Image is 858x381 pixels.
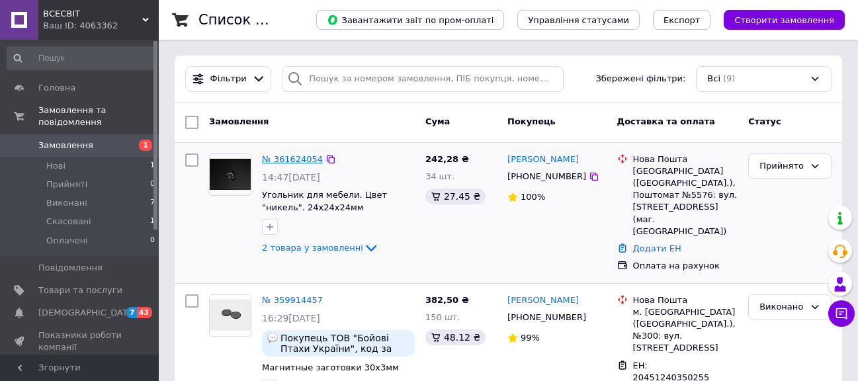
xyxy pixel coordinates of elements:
span: Cума [425,116,450,126]
a: [PERSON_NAME] [507,153,579,166]
button: Управління статусами [517,10,640,30]
a: Створити замовлення [710,15,845,24]
span: 2 товара у замовленні [262,243,363,253]
span: Замовлення та повідомлення [38,105,159,128]
span: 43 [137,307,152,318]
span: Експорт [664,15,701,25]
a: Додати ЕН [633,243,681,253]
span: Всі [707,73,720,85]
span: Фільтри [210,73,247,85]
a: Фото товару [209,153,251,196]
span: 7 [126,307,137,318]
span: Повідомлення [38,262,103,274]
span: Скасовані [46,216,91,228]
span: Покупець ТОВ "Бойові Птахи України", код за ЄДРПОУ 44774645. Прошу надіслати рахунок на пошту [EM... [280,333,409,354]
div: Нова Пошта [633,294,738,306]
a: Магнитные заготовки 30х3мм [262,362,399,372]
div: Нова Пошта [633,153,738,165]
span: 0 [150,179,155,190]
span: 150 шт. [425,312,460,322]
div: 27.45 ₴ [425,189,486,204]
a: 2 товара у замовленні [262,243,379,253]
span: Оплачені [46,235,88,247]
span: Збережені фільтри: [595,73,685,85]
span: 16:29[DATE] [262,313,320,323]
img: Фото товару [210,159,251,190]
span: 1 [139,140,152,151]
div: [PHONE_NUMBER] [505,309,589,326]
span: ВСЕСВІТ [43,8,142,20]
img: :speech_balloon: [267,333,278,343]
a: Угольник для мебели. Цвет "никель". 24х24х24мм [262,190,387,212]
a: Фото товару [209,294,251,337]
button: Створити замовлення [724,10,845,30]
div: м. [GEOGRAPHIC_DATA] ([GEOGRAPHIC_DATA].), №300: вул. [STREET_ADDRESS] [633,306,738,355]
span: Замовлення [38,140,93,151]
span: Замовлення [209,116,269,126]
span: Доставка та оплата [617,116,715,126]
div: Прийнято [759,159,804,173]
span: Показники роботи компанії [38,329,122,353]
div: [PHONE_NUMBER] [505,168,589,185]
button: Чат з покупцем [828,300,855,327]
span: Головна [38,82,75,94]
span: Статус [748,116,781,126]
span: 14:47[DATE] [262,172,320,183]
span: Нові [46,160,65,172]
span: Виконані [46,197,87,209]
div: Оплата на рахунок [633,260,738,272]
a: [PERSON_NAME] [507,294,579,307]
span: 99% [521,333,540,343]
button: Завантажити звіт по пром-оплаті [316,10,504,30]
div: Ваш ID: 4063362 [43,20,159,32]
input: Пошук за номером замовлення, ПІБ покупця, номером телефону, Email, номером накладної [282,66,563,92]
span: 242,28 ₴ [425,154,469,164]
span: Товари та послуги [38,284,122,296]
span: 7 [150,197,155,209]
span: 1 [150,216,155,228]
input: Пошук [7,46,156,70]
span: Покупець [507,116,556,126]
span: 382,50 ₴ [425,295,469,305]
a: № 359914457 [262,295,323,305]
span: 34 шт. [425,171,454,181]
a: № 361624054 [262,154,323,164]
span: (9) [723,73,735,83]
span: Управління статусами [528,15,629,25]
span: Створити замовлення [734,15,834,25]
span: Прийняті [46,179,87,190]
span: 1 [150,160,155,172]
span: [DEMOGRAPHIC_DATA] [38,307,136,319]
div: [GEOGRAPHIC_DATA] ([GEOGRAPHIC_DATA].), Поштомат №5576: вул. [STREET_ADDRESS] (маг. [GEOGRAPHIC_D... [633,165,738,237]
div: Виконано [759,300,804,314]
h1: Список замовлень [198,12,333,28]
span: 0 [150,235,155,247]
span: 100% [521,192,545,202]
img: Фото товару [210,300,251,331]
button: Експорт [653,10,711,30]
span: Завантажити звіт по пром-оплаті [327,14,493,26]
div: 48.12 ₴ [425,329,486,345]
